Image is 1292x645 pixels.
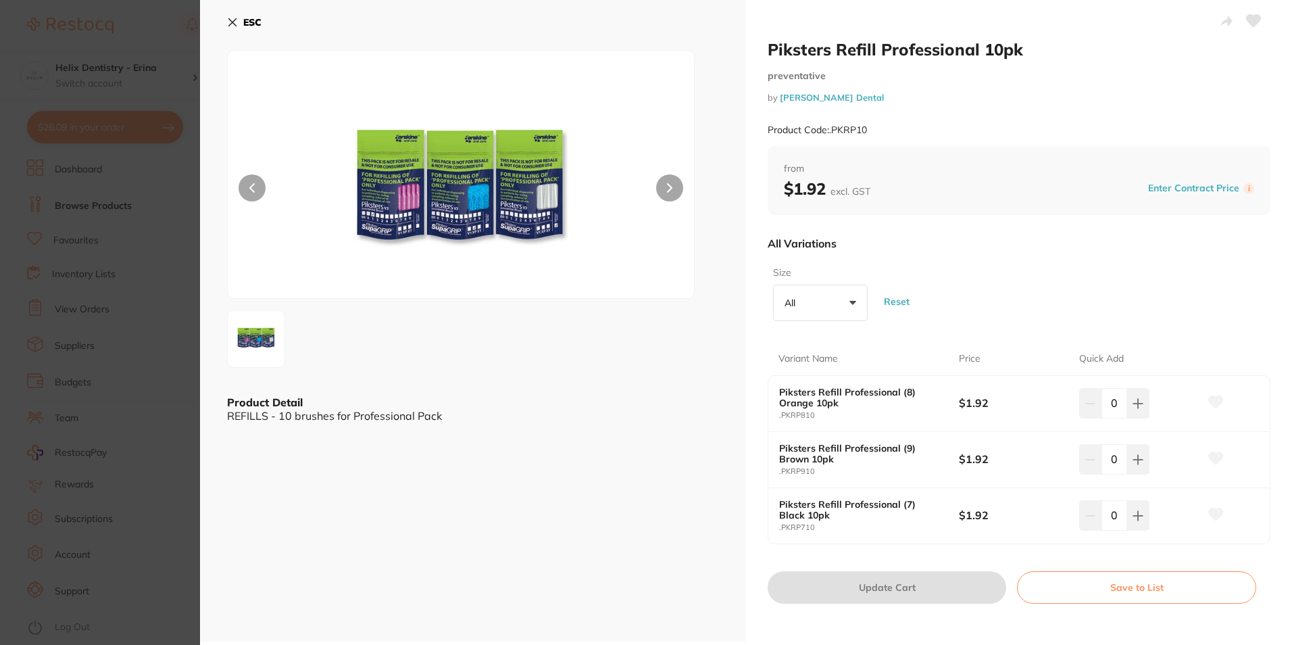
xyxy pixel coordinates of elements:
p: All Variations [768,237,837,250]
p: Quick Add [1079,352,1124,366]
a: [PERSON_NAME] Dental [780,92,884,103]
button: Update Cart [768,571,1006,604]
button: Save to List [1017,571,1256,604]
small: by [768,93,1270,103]
b: $1.92 [784,178,870,199]
b: Piksters Refill Professional (8) Orange 10pk [779,387,941,408]
span: excl. GST [830,185,870,197]
p: All [785,297,801,309]
b: ESC [243,16,262,28]
small: .PKRP710 [779,523,959,532]
b: Product Detail [227,396,303,409]
small: .PKRP910 [779,467,959,476]
small: Product Code: .PKRP10 [768,124,867,136]
span: from [784,162,1254,176]
b: $1.92 [959,508,1067,523]
h2: Piksters Refill Professional 10pk [768,39,1270,59]
div: REFILLS - 10 brushes for Professional Pack [227,410,719,422]
label: i [1243,183,1254,194]
b: $1.92 [959,396,1067,410]
img: ODYtNTEzLWpwZw [232,314,280,363]
p: Variant Name [778,352,838,366]
img: ODYtNTEzLWpwZw [321,85,601,298]
small: preventative [768,70,1270,82]
button: Enter Contract Price [1144,182,1243,195]
p: Price [959,352,980,366]
b: $1.92 [959,452,1067,467]
button: ESC [227,11,262,34]
button: Reset [880,277,914,327]
b: Piksters Refill Professional (9) Brown 10pk [779,443,941,464]
button: All [773,285,868,321]
label: Size [773,266,864,280]
b: Piksters Refill Professional (7) Black 10pk [779,499,941,521]
small: .PKRP810 [779,411,959,420]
